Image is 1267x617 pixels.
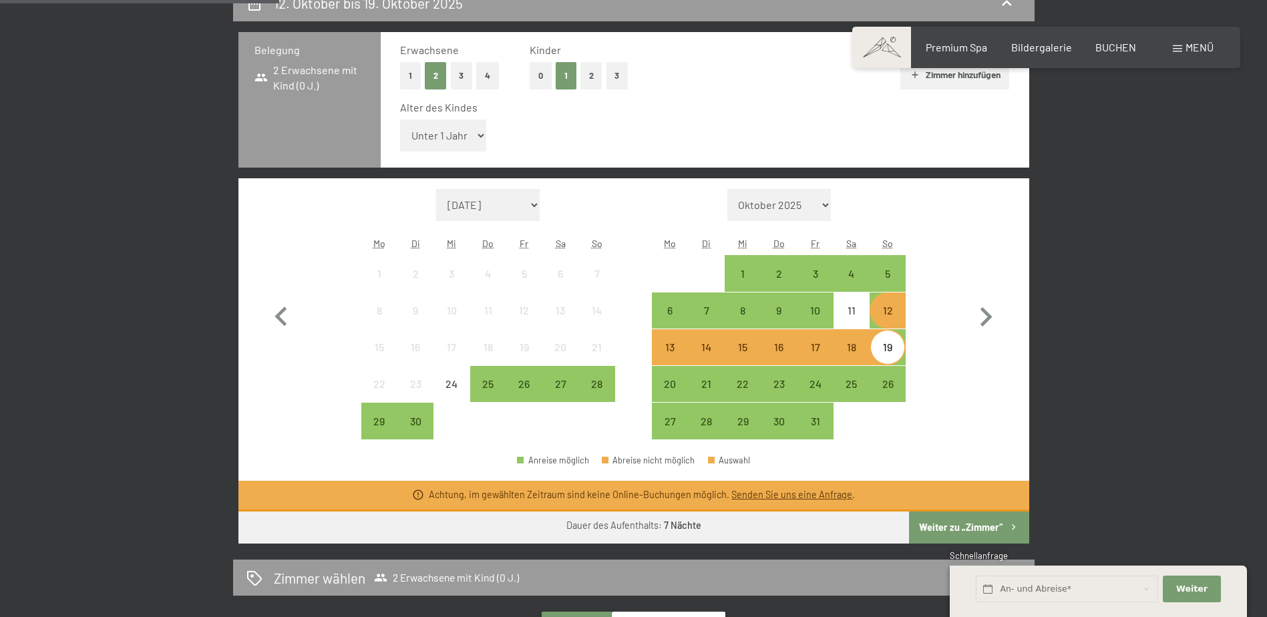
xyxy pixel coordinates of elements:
div: 1 [726,268,759,302]
button: 4 [476,62,499,89]
div: Sat Sep 06 2025 [542,255,578,291]
div: Anreise möglich [761,366,797,402]
button: 1 [556,62,576,89]
div: 3 [798,268,832,302]
div: Sat Sep 13 2025 [542,292,578,329]
div: 16 [762,342,795,375]
abbr: Montag [373,238,385,249]
div: 9 [399,305,432,339]
div: Anreise möglich [689,366,725,402]
div: Thu Oct 02 2025 [761,255,797,291]
div: Anreise nicht möglich [506,292,542,329]
div: Anreise möglich [870,329,906,365]
div: Anreise möglich [761,329,797,365]
abbr: Dienstag [411,238,420,249]
div: 24 [435,379,468,412]
div: Anreise möglich [797,255,833,291]
div: 21 [580,342,613,375]
div: 6 [653,305,687,339]
abbr: Samstag [556,238,566,249]
div: 12 [508,305,541,339]
div: Anreise möglich [652,366,688,402]
a: Premium Spa [926,41,987,53]
div: Fri Oct 03 2025 [797,255,833,291]
div: 8 [363,305,396,339]
div: 23 [762,379,795,412]
div: 28 [690,416,723,449]
div: Fri Sep 26 2025 [506,366,542,402]
div: 28 [580,379,613,412]
div: Anreise nicht möglich [361,329,397,365]
div: 12 [871,305,904,339]
div: 20 [544,342,577,375]
abbr: Donnerstag [482,238,494,249]
div: 26 [508,379,541,412]
div: Tue Sep 02 2025 [397,255,433,291]
div: Wed Sep 10 2025 [433,292,470,329]
button: Zimmer hinzufügen [900,60,1009,89]
div: 5 [508,268,541,302]
div: 20 [653,379,687,412]
div: Anreise nicht möglich [578,292,614,329]
div: Abreise nicht möglich [602,456,695,465]
div: 22 [363,379,396,412]
button: 1 [400,62,421,89]
div: Mon Oct 20 2025 [652,366,688,402]
div: Dauer des Aufenthalts: [566,519,701,532]
a: BUCHEN [1095,41,1136,53]
div: Sun Sep 14 2025 [578,292,614,329]
div: Sat Oct 11 2025 [834,292,870,329]
div: Anreise nicht möglich [470,255,506,291]
div: 1 [363,268,396,302]
div: Alter des Kindes [400,100,999,115]
div: Wed Sep 17 2025 [433,329,470,365]
div: Mon Sep 22 2025 [361,366,397,402]
abbr: Freitag [520,238,528,249]
div: 10 [435,305,468,339]
span: Bildergalerie [1011,41,1072,53]
div: 29 [363,416,396,449]
abbr: Samstag [846,238,856,249]
div: Thu Oct 30 2025 [761,403,797,439]
button: 3 [451,62,473,89]
div: Mon Sep 29 2025 [361,403,397,439]
div: Anreise möglich [578,366,614,402]
div: Tue Oct 14 2025 [689,329,725,365]
div: Anreise nicht möglich [542,292,578,329]
div: Anreise nicht möglich [433,292,470,329]
div: 25 [472,379,505,412]
div: 24 [798,379,832,412]
div: Anreise möglich [870,366,906,402]
div: 13 [653,342,687,375]
div: Tue Oct 21 2025 [689,366,725,402]
div: Thu Sep 25 2025 [470,366,506,402]
button: Weiter [1163,576,1220,603]
div: Anreise nicht möglich [689,329,725,365]
div: Fri Oct 17 2025 [797,329,833,365]
div: 19 [871,342,904,375]
abbr: Sonntag [882,238,893,249]
abbr: Sonntag [592,238,602,249]
div: Tue Sep 23 2025 [397,366,433,402]
div: 29 [726,416,759,449]
div: Tue Sep 16 2025 [397,329,433,365]
button: Weiter zu „Zimmer“ [909,511,1029,544]
div: Anreise nicht möglich [470,292,506,329]
div: Sun Oct 05 2025 [870,255,906,291]
a: Senden Sie uns eine Anfrage [731,489,852,500]
div: Anreise möglich [361,403,397,439]
div: Anreise nicht möglich [361,255,397,291]
abbr: Mittwoch [738,238,747,249]
div: Tue Oct 07 2025 [689,292,725,329]
div: 17 [798,342,832,375]
div: 11 [835,305,868,339]
div: Wed Oct 29 2025 [725,403,761,439]
div: 17 [435,342,468,375]
div: Fri Sep 19 2025 [506,329,542,365]
div: Thu Sep 11 2025 [470,292,506,329]
div: Fri Sep 05 2025 [506,255,542,291]
div: Anreise möglich [797,292,833,329]
div: Anreise möglich [542,366,578,402]
div: Tue Oct 28 2025 [689,403,725,439]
